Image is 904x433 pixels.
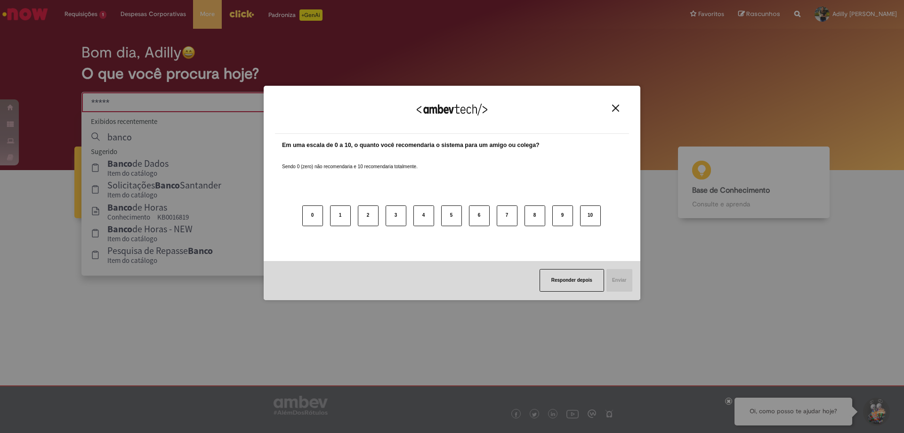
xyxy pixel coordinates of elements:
button: 1 [330,205,351,226]
button: 4 [413,205,434,226]
button: 7 [497,205,517,226]
button: 3 [386,205,406,226]
label: Em uma escala de 0 a 10, o quanto você recomendaria o sistema para um amigo ou colega? [282,141,540,150]
button: 0 [302,205,323,226]
button: 2 [358,205,379,226]
label: Sendo 0 (zero) não recomendaria e 10 recomendaria totalmente. [282,152,418,170]
button: 5 [441,205,462,226]
img: Logo Ambevtech [417,104,487,115]
button: Close [609,104,622,112]
button: Responder depois [540,269,604,292]
button: 6 [469,205,490,226]
button: 10 [580,205,601,226]
button: 8 [525,205,545,226]
img: Close [612,105,619,112]
button: 9 [552,205,573,226]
